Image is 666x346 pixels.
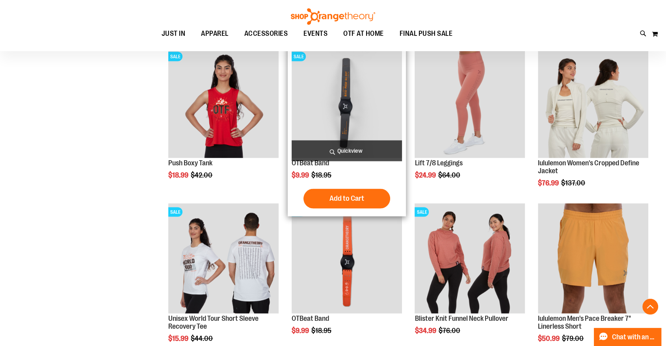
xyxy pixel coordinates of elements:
[168,52,182,61] span: SALE
[168,159,212,167] a: Push Boxy Tank
[415,171,437,179] span: $24.99
[162,25,186,43] span: JUST IN
[538,159,639,175] a: lululemon Women's Cropped Define Jacket
[191,171,214,179] span: $42.00
[292,171,310,179] span: $9.99
[168,48,279,158] img: Product image for Push Boxy Tank
[329,194,364,203] span: Add to Cart
[292,159,329,167] a: OTBeat Band
[244,25,288,43] span: ACCESSORIES
[538,48,648,158] img: Product image for lululemon Define Jacket Cropped
[303,189,390,209] button: Add to Cart
[561,179,586,187] span: $137.00
[415,48,525,158] img: Product image for Lift 7/8 Leggings
[642,299,658,315] button: Back To Top
[292,141,402,161] a: Quickview
[612,333,657,341] span: Chat with an Expert
[415,204,525,315] a: Product image for Blister Knit Funnelneck PulloverSALE
[191,335,214,342] span: $44.00
[538,179,560,187] span: $76.99
[415,159,462,167] a: Lift 7/8 Leggings
[538,204,648,315] a: Product image for lululemon Pace Breaker Short 7in Linerless
[292,204,402,315] a: OTBeat BandSALE
[154,25,193,43] a: JUST IN
[292,204,402,314] img: OTBeat Band
[292,48,402,158] img: OTBeat Band
[415,327,437,335] span: $34.99
[343,25,384,43] span: OTF AT HOME
[168,315,259,330] a: Unisex World Tour Short Sleeve Recovery Tee
[438,327,461,335] span: $76.00
[311,327,333,335] span: $18.95
[538,335,561,342] span: $50.99
[311,171,333,179] span: $18.95
[400,25,453,43] span: FINAL PUSH SALE
[594,328,662,346] button: Chat with an Expert
[292,327,310,335] span: $9.99
[201,25,229,43] span: APPAREL
[335,25,392,43] a: OTF AT HOME
[168,48,279,159] a: Product image for Push Boxy TankSALE
[438,171,461,179] span: $64.00
[411,44,529,199] div: product
[415,204,525,314] img: Product image for Blister Knit Funnelneck Pullover
[168,207,182,217] span: SALE
[292,315,329,322] a: OTBeat Band
[534,44,652,207] div: product
[292,48,402,159] a: OTBeat BandSALE
[168,335,190,342] span: $15.99
[303,25,327,43] span: EVENTS
[538,48,648,159] a: Product image for lululemon Define Jacket Cropped
[415,207,429,217] span: SALE
[168,204,279,315] a: Product image for Unisex World Tour Short Sleeve Recovery TeeSALE
[538,315,631,330] a: lululemon Men's Pace Breaker 7" Linerless Short
[168,171,190,179] span: $18.99
[168,204,279,314] img: Product image for Unisex World Tour Short Sleeve Recovery Tee
[415,315,508,322] a: Blister Knit Funnel Neck Pullover
[290,8,376,25] img: Shop Orangetheory
[193,25,236,43] a: APPAREL
[236,25,296,43] a: ACCESSORIES
[164,44,283,199] div: product
[392,25,461,43] a: FINAL PUSH SALE
[415,48,525,159] a: Product image for Lift 7/8 Leggings
[292,52,306,61] span: SALE
[296,25,335,43] a: EVENTS
[538,204,648,314] img: Product image for lululemon Pace Breaker Short 7in Linerless
[562,335,585,342] span: $79.00
[288,44,406,216] div: product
